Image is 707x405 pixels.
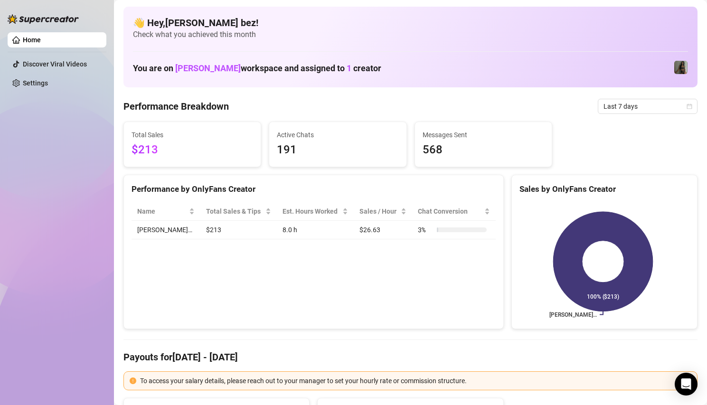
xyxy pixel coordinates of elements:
[132,141,253,159] span: $213
[175,63,241,73] span: [PERSON_NAME]
[8,14,79,24] img: logo-BBDzfeDw.svg
[123,100,229,113] h4: Performance Breakdown
[132,130,253,140] span: Total Sales
[137,206,187,217] span: Name
[423,130,544,140] span: Messages Sent
[123,350,698,364] h4: Payouts for [DATE] - [DATE]
[132,202,200,221] th: Name
[549,311,597,318] text: [PERSON_NAME]…
[418,225,433,235] span: 3 %
[675,373,698,396] div: Open Intercom Messenger
[412,202,496,221] th: Chat Conversion
[354,221,412,239] td: $26.63
[23,79,48,87] a: Settings
[140,376,691,386] div: To access your salary details, please reach out to your manager to set your hourly rate or commis...
[277,221,354,239] td: 8.0 h
[354,202,412,221] th: Sales / Hour
[133,16,688,29] h4: 👋 Hey, [PERSON_NAME] bez !
[359,206,399,217] span: Sales / Hour
[200,221,277,239] td: $213
[200,202,277,221] th: Total Sales & Tips
[130,377,136,384] span: exclamation-circle
[277,141,398,159] span: 191
[133,29,688,40] span: Check what you achieved this month
[687,104,692,109] span: calendar
[133,63,381,74] h1: You are on workspace and assigned to creator
[423,141,544,159] span: 568
[283,206,340,217] div: Est. Hours Worked
[519,183,689,196] div: Sales by OnlyFans Creator
[23,36,41,44] a: Home
[132,221,200,239] td: [PERSON_NAME]…
[347,63,351,73] span: 1
[418,206,482,217] span: Chat Conversion
[206,206,264,217] span: Total Sales & Tips
[603,99,692,113] span: Last 7 days
[23,60,87,68] a: Discover Viral Videos
[277,130,398,140] span: Active Chats
[132,183,496,196] div: Performance by OnlyFans Creator
[674,61,688,74] img: Brandy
